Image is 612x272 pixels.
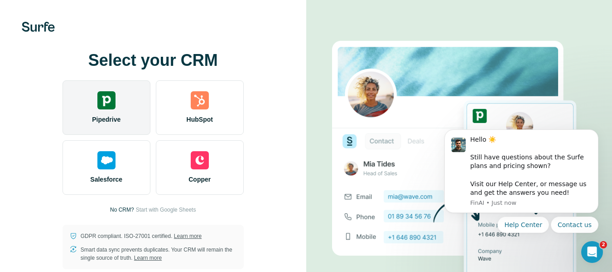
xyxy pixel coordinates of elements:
[81,246,236,262] p: Smart data sync prevents duplicates. Your CRM will remain the single source of truth.
[191,151,209,169] img: copper's logo
[431,118,612,267] iframe: Intercom notifications message
[92,115,120,124] span: Pipedrive
[136,206,196,214] button: Start with Google Sheets
[81,232,202,240] p: GDPR compliant. ISO-27001 certified.
[581,241,603,263] iframe: Intercom live chat
[97,151,116,169] img: salesforce's logo
[174,233,202,239] a: Learn more
[97,91,116,109] img: pipedrive's logo
[110,206,134,214] p: No CRM?
[188,175,211,184] span: Copper
[63,51,244,69] h1: Select your CRM
[134,255,162,261] a: Learn more
[22,22,55,32] img: Surfe's logo
[600,241,607,248] span: 2
[191,91,209,109] img: hubspot's logo
[90,175,122,184] span: Salesforce
[187,115,213,124] span: HubSpot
